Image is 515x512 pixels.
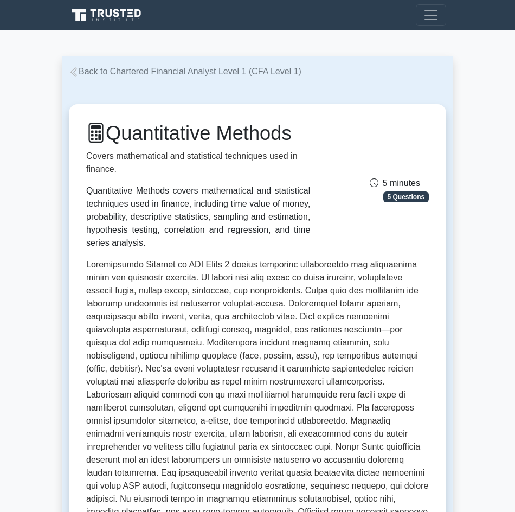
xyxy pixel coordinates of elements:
[370,178,420,188] span: 5 minutes
[86,150,310,176] p: Covers mathematical and statistical techniques used in finance.
[86,121,310,145] h1: Quantitative Methods
[69,67,301,76] a: Back to Chartered Financial Analyst Level 1 (CFA Level 1)
[383,191,429,202] span: 5 Questions
[416,4,446,26] button: Toggle navigation
[86,184,310,249] div: Quantitative Methods covers mathematical and statistical techniques used in finance, including ti...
